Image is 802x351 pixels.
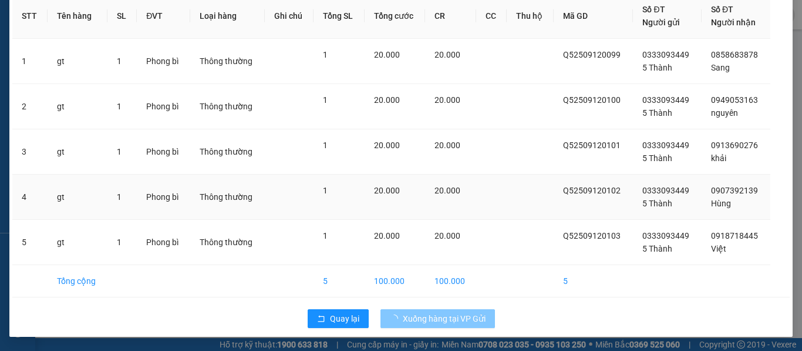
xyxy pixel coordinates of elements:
[711,95,758,105] span: 0949053163
[711,231,758,240] span: 0918718445
[323,95,328,105] span: 1
[642,153,672,163] span: 5 Thành
[642,141,689,150] span: 0333093449
[5,26,32,37] span: Hoàng
[48,220,107,265] td: gt
[4,59,90,75] td: CR:
[711,5,733,14] span: Số ĐT
[434,186,460,195] span: 20.000
[642,18,680,27] span: Người gửi
[374,141,400,150] span: 20.000
[642,50,689,59] span: 0333093449
[48,39,107,84] td: gt
[642,108,672,118] span: 5 Thành
[12,129,48,175] td: 3
[48,265,107,297] td: Tổng cộng
[105,62,110,73] span: 0
[711,108,738,118] span: nguyên
[642,186,689,195] span: 0333093449
[434,231,460,240] span: 20.000
[137,175,190,220] td: Phong bì
[563,95,621,105] span: Q52509120100
[563,231,621,240] span: Q52509120103
[137,129,190,175] td: Phong bì
[48,129,107,175] td: gt
[642,5,665,14] span: Số ĐT
[190,84,265,129] td: Thông thường
[317,315,325,324] span: rollback
[117,192,122,202] span: 1
[374,186,400,195] span: 20.000
[91,39,144,50] span: 0346719489
[434,50,460,59] span: 20.000
[117,56,122,66] span: 1
[12,175,48,220] td: 4
[190,220,265,265] td: Thông thường
[323,50,328,59] span: 1
[154,82,168,93] span: SL:
[190,175,265,220] td: Thông thường
[168,81,174,93] span: 1
[711,18,756,27] span: Người nhận
[137,39,190,84] td: Phong bì
[711,50,758,59] span: 0858683878
[19,62,48,73] span: 30.000
[642,231,689,240] span: 0333093449
[563,50,621,59] span: Q52509120099
[711,63,730,72] span: Sang
[374,231,400,240] span: 20.000
[390,315,403,323] span: loading
[12,220,48,265] td: 5
[323,186,328,195] span: 1
[374,50,400,59] span: 20.000
[711,141,758,150] span: 0913690276
[711,186,758,195] span: 0907392139
[380,309,495,328] button: Xuống hàng tại VP Gửi
[308,309,369,328] button: rollbackQuay lại
[117,238,122,247] span: 1
[711,244,726,253] span: Việt
[90,59,175,75] td: CC:
[554,265,633,297] td: 5
[117,147,122,156] span: 1
[190,129,265,175] td: Thông thường
[642,244,672,253] span: 5 Thành
[5,39,58,50] span: 0907098832
[434,95,460,105] span: 20.000
[434,141,460,150] span: 20.000
[711,199,731,208] span: Hùng
[323,231,328,240] span: 1
[330,312,359,325] span: Quay lại
[48,175,107,220] td: gt
[403,312,486,325] span: Xuống hàng tại VP Gửi
[48,84,107,129] td: gt
[117,102,122,111] span: 1
[33,13,63,24] span: Quận 5
[91,26,162,37] span: [PERSON_NAME]
[563,186,621,195] span: Q52509120102
[137,84,190,129] td: Phong bì
[190,39,265,84] td: Thông thường
[365,265,425,297] td: 100.000
[12,84,48,129] td: 2
[12,39,48,84] td: 1
[5,13,89,24] p: Gửi từ:
[711,153,726,163] span: khải
[425,265,476,297] td: 100.000
[642,63,672,72] span: 5 Thành
[642,95,689,105] span: 0333093449
[563,141,621,150] span: Q52509120101
[137,220,190,265] td: Phong bì
[5,82,73,93] span: 1 - Kiện vừa (vs)
[91,13,174,24] p: Nhận:
[116,13,149,24] span: Bến Tre
[374,95,400,105] span: 20.000
[323,141,328,150] span: 1
[314,265,364,297] td: 5
[642,199,672,208] span: 5 Thành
